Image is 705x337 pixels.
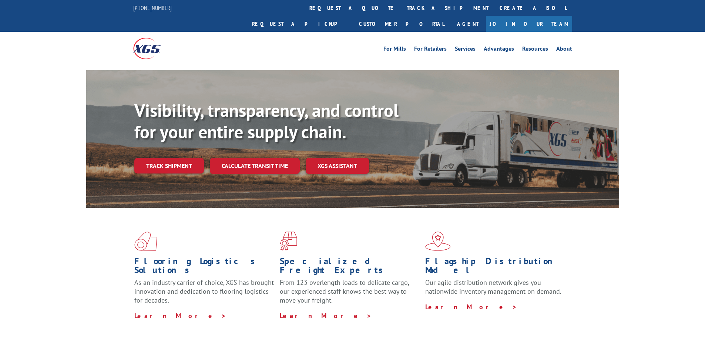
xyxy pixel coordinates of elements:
span: Our agile distribution network gives you nationwide inventory management on demand. [425,278,561,296]
p: From 123 overlength loads to delicate cargo, our experienced staff knows the best way to move you... [280,278,420,311]
a: Join Our Team [486,16,572,32]
h1: Specialized Freight Experts [280,257,420,278]
a: Customer Portal [353,16,450,32]
a: Learn More > [280,311,372,320]
h1: Flooring Logistics Solutions [134,257,274,278]
a: XGS ASSISTANT [306,158,369,174]
a: Agent [450,16,486,32]
a: Resources [522,46,548,54]
a: Calculate transit time [210,158,300,174]
h1: Flagship Distribution Model [425,257,565,278]
span: As an industry carrier of choice, XGS has brought innovation and dedication to flooring logistics... [134,278,274,304]
a: Advantages [484,46,514,54]
img: xgs-icon-total-supply-chain-intelligence-red [134,232,157,251]
a: About [556,46,572,54]
img: xgs-icon-focused-on-flooring-red [280,232,297,251]
a: Track shipment [134,158,204,173]
a: [PHONE_NUMBER] [133,4,172,11]
img: xgs-icon-flagship-distribution-model-red [425,232,451,251]
a: Request a pickup [246,16,353,32]
a: Services [455,46,476,54]
b: Visibility, transparency, and control for your entire supply chain. [134,99,399,143]
a: Learn More > [425,303,517,311]
a: For Retailers [414,46,447,54]
a: For Mills [383,46,406,54]
a: Learn More > [134,311,226,320]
